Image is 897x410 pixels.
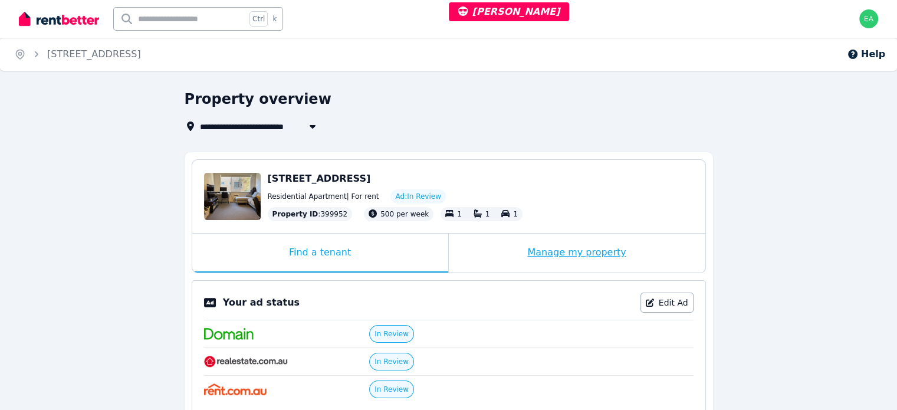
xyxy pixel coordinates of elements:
span: k [272,14,277,24]
span: In Review [374,329,409,339]
span: Ad: In Review [395,192,441,201]
span: In Review [374,385,409,394]
img: RentBetter [19,10,99,28]
img: RealEstate.com.au [204,356,288,368]
span: [STREET_ADDRESS] [268,173,371,184]
div: Manage my property [449,234,705,273]
img: Domain.com.au [204,328,254,340]
p: Your ad status [223,296,300,310]
div: : 399952 [268,207,353,221]
button: Help [847,47,885,61]
span: 500 per week [380,210,429,218]
div: Find a tenant [192,234,448,273]
img: Rent.com.au [204,383,267,395]
span: [PERSON_NAME] [458,6,560,17]
span: 1 [457,210,462,218]
img: earl@rentbetter.com.au [859,9,878,28]
span: 1 [485,210,490,218]
span: Property ID [272,209,318,219]
a: [STREET_ADDRESS] [47,48,141,60]
span: In Review [374,357,409,366]
span: 1 [513,210,518,218]
span: Ctrl [249,11,268,27]
a: Edit Ad [640,293,694,313]
span: Residential Apartment | For rent [268,192,379,201]
h1: Property overview [185,90,331,109]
